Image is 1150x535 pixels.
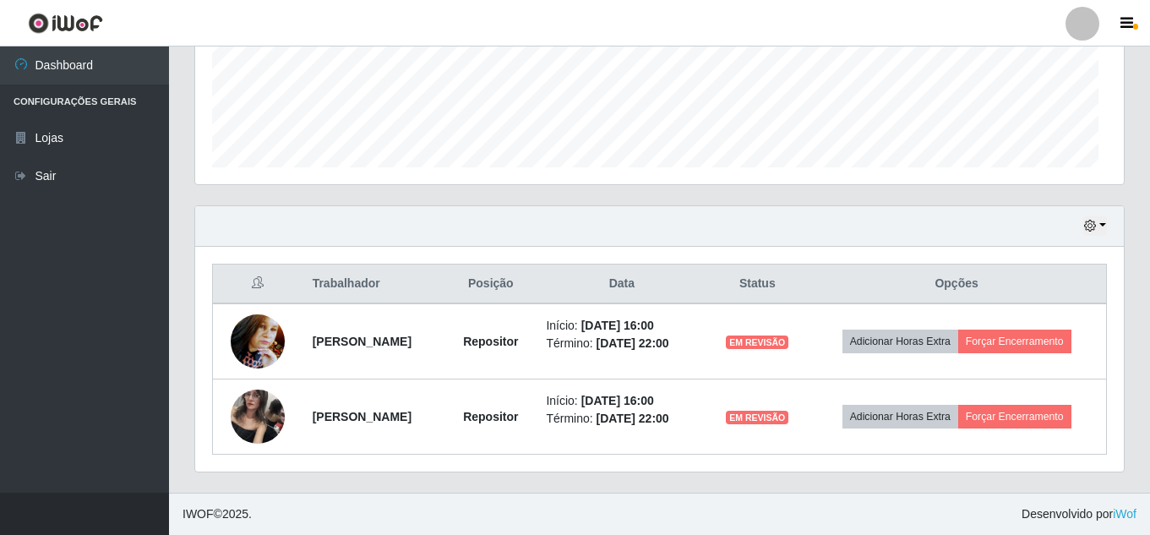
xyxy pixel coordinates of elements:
[726,336,788,349] span: EM REVISÃO
[546,335,697,352] li: Término:
[726,411,788,424] span: EM REVISÃO
[313,335,411,348] strong: [PERSON_NAME]
[536,265,707,304] th: Data
[463,335,518,348] strong: Repositor
[302,265,446,304] th: Trabalhador
[597,336,669,350] time: [DATE] 22:00
[842,330,958,353] button: Adicionar Horas Extra
[581,394,654,407] time: [DATE] 16:00
[958,405,1071,429] button: Forçar Encerramento
[958,330,1071,353] button: Forçar Encerramento
[313,410,411,423] strong: [PERSON_NAME]
[231,305,285,377] img: 1632155042572.jpeg
[1022,505,1136,523] span: Desenvolvido por
[581,319,654,332] time: [DATE] 16:00
[463,410,518,423] strong: Repositor
[1113,507,1136,521] a: iWof
[597,412,669,425] time: [DATE] 22:00
[707,265,807,304] th: Status
[231,380,285,452] img: 1628262185809.jpeg
[28,13,103,34] img: CoreUI Logo
[807,265,1106,304] th: Opções
[183,507,214,521] span: IWOF
[546,392,697,410] li: Início:
[546,317,697,335] li: Início:
[183,505,252,523] span: © 2025 .
[842,405,958,429] button: Adicionar Horas Extra
[445,265,536,304] th: Posição
[546,410,697,428] li: Término:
